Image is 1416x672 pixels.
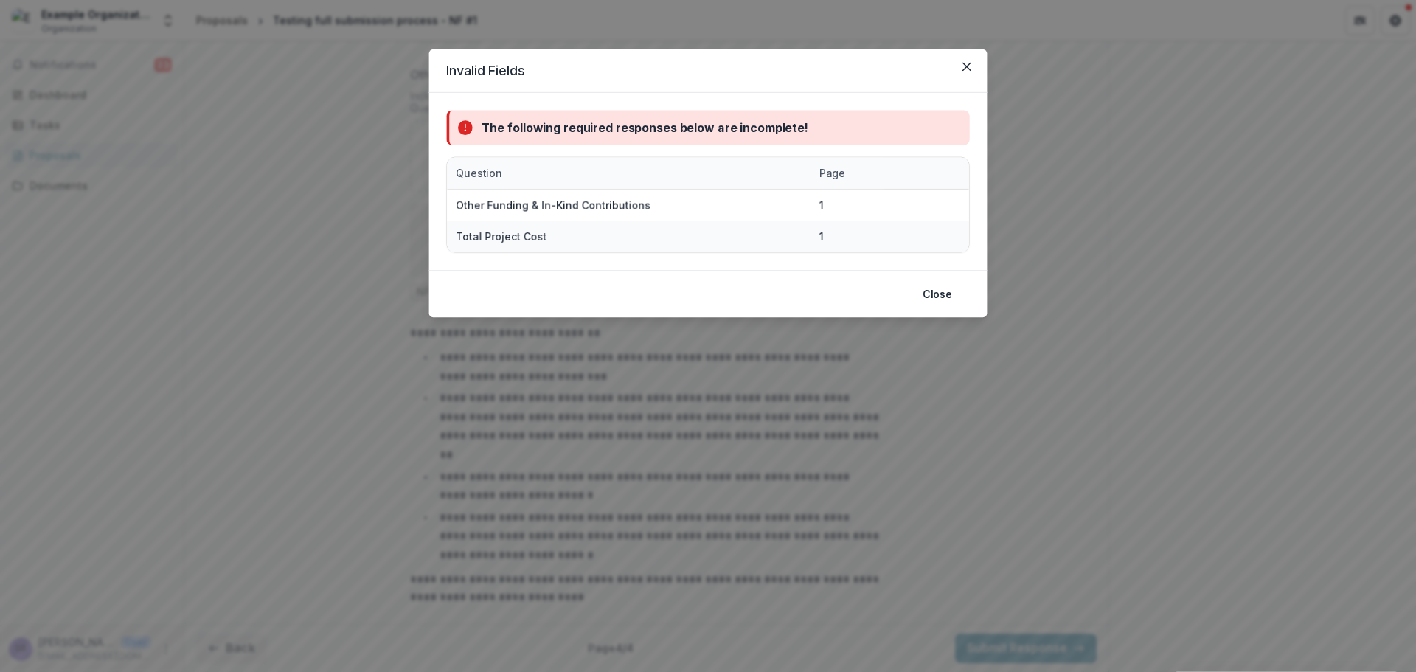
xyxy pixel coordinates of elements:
[955,55,979,79] button: Close
[819,198,824,213] div: 1
[811,165,854,181] div: Page
[447,158,811,189] div: Question
[447,165,511,181] div: Question
[819,229,824,244] div: 1
[456,198,650,213] div: Other Funding & In-Kind Contributions
[456,229,546,244] div: Total Project Cost
[914,283,961,306] button: Close
[482,119,809,136] div: The following required responses below are incomplete!
[811,158,884,189] div: Page
[429,49,988,93] header: Invalid Fields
